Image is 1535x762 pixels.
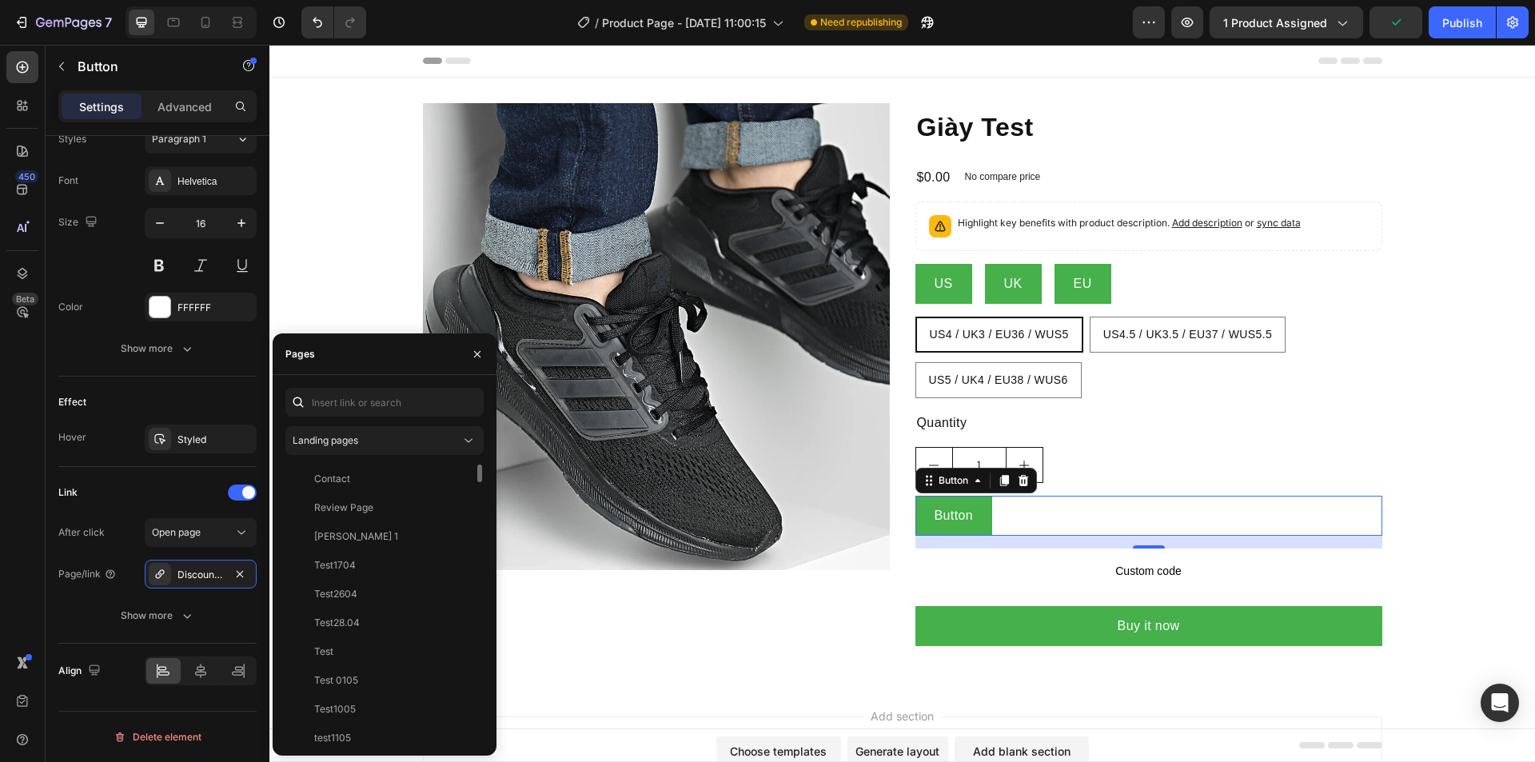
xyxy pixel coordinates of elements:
[314,702,356,716] div: Test1005
[646,366,1113,390] div: Quantity
[121,341,195,357] div: Show more
[683,403,737,437] input: quantity
[58,300,83,314] div: Color
[735,229,753,249] p: UK
[177,301,253,315] div: FFFFFF
[834,283,1003,296] span: US4.5 / UK3.5 / EU37 / WUS5.5
[269,45,1535,762] iframe: To enrich screen reader interactions, please activate Accessibility in Grammarly extension settings
[314,529,398,544] div: [PERSON_NAME] 1
[646,561,1113,601] button: Buy it now
[314,731,351,745] div: test1105
[58,430,86,445] div: Hover
[804,229,823,249] p: EU
[121,608,195,624] div: Show more
[58,212,101,233] div: Size
[785,219,842,259] button: <p>EU</p>
[716,219,772,259] button: <p>UK</p>
[78,57,213,76] p: Button
[666,429,702,443] div: Button
[314,587,357,601] div: Test2604
[79,98,124,115] p: Settings
[6,6,119,38] button: 7
[157,98,212,115] p: Advanced
[1223,14,1327,31] span: 1 product assigned
[646,58,1113,108] h2: Giày Test
[660,283,799,296] span: US4 / UK3 / EU36 / WUS5
[646,517,1113,536] span: Custom code
[647,403,683,437] button: decrement
[58,660,104,682] div: Align
[1481,684,1519,722] div: Open Intercom Messenger
[314,501,373,515] div: Review Page
[293,434,358,446] span: Landing pages
[114,728,201,747] div: Delete element
[314,472,350,486] div: Contact
[58,567,117,581] div: Page/link
[177,174,253,189] div: Helvetica
[301,6,366,38] div: Undo/Redo
[820,15,902,30] span: Need republishing
[737,403,773,437] button: increment
[58,395,86,409] div: Effect
[1210,6,1363,38] button: 1 product assigned
[665,229,684,249] p: US
[58,525,105,540] div: After click
[688,170,1031,186] p: Highlight key benefits with product description.
[987,172,1031,184] span: sync data
[152,526,201,538] span: Open page
[646,121,683,145] div: $0.00
[314,558,356,572] div: Test1704
[660,329,799,341] span: US5 / UK4 / EU38 / WUS6
[595,663,671,680] span: Add section
[145,125,257,154] button: Paragraph 1
[646,451,724,491] button: <p>Button</p>
[285,388,484,417] input: Insert link or search
[1442,14,1482,31] div: Publish
[903,172,973,184] span: Add description
[646,219,703,259] button: <p>US</p>
[58,132,86,146] div: Styles
[696,127,771,137] p: No compare price
[285,426,484,455] button: Landing pages
[314,616,360,630] div: Test28.04
[973,172,1031,184] span: or
[314,644,333,659] div: Test
[602,14,766,31] span: Product Page - [DATE] 11:00:15
[177,568,224,582] div: Discount/NA487AGYV1NM?Redirect=/checkout
[58,485,78,500] div: Link
[12,293,38,305] div: Beta
[145,518,257,547] button: Open page
[58,601,257,630] button: Show more
[152,132,206,146] span: Paragraph 1
[105,13,112,32] p: 7
[665,461,704,481] p: Button
[177,433,253,447] div: Styled
[285,347,315,361] div: Pages
[58,174,78,188] div: Font
[595,14,599,31] span: /
[58,724,257,750] button: Delete element
[848,571,911,592] div: Buy it now
[1429,6,1496,38] button: Publish
[15,170,38,183] div: 450
[58,334,257,363] button: Show more
[314,673,358,688] div: Test 0105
